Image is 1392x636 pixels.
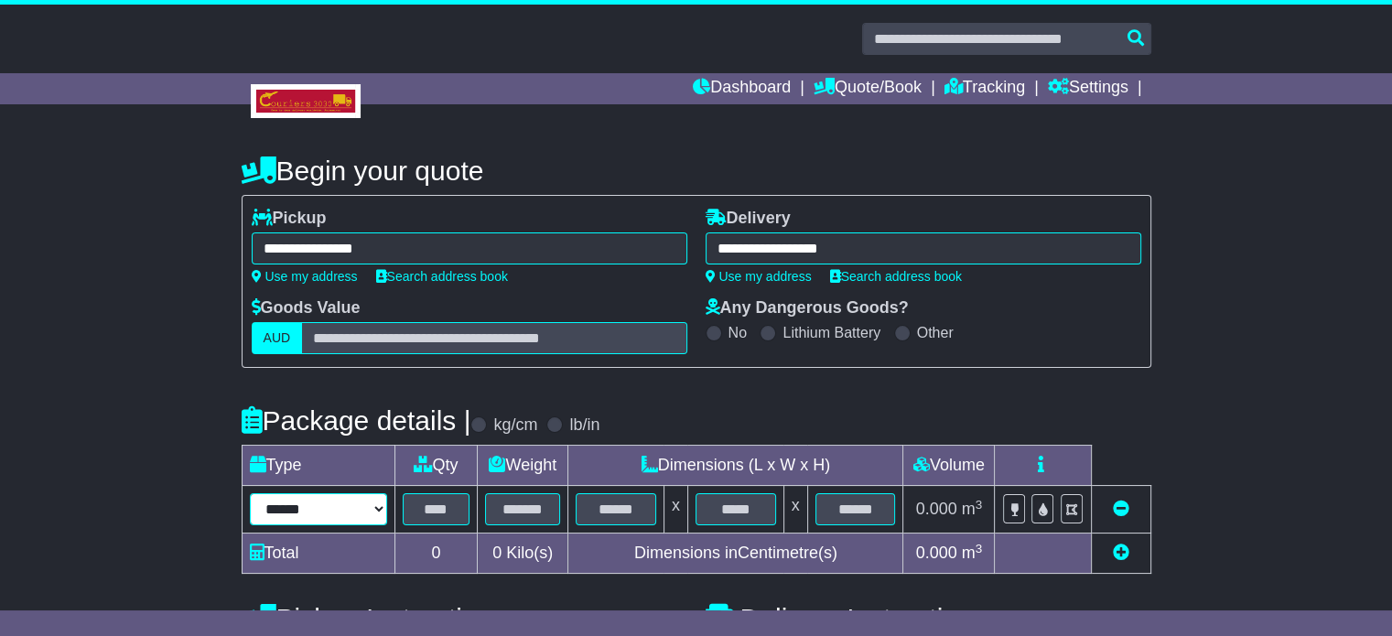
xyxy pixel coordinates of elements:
[242,534,394,574] td: Total
[783,486,807,534] td: x
[706,209,791,229] label: Delivery
[569,415,599,436] label: lb/in
[693,73,791,104] a: Dashboard
[814,73,922,104] a: Quote/Book
[962,544,983,562] span: m
[568,446,903,486] td: Dimensions (L x W x H)
[394,534,478,574] td: 0
[478,446,568,486] td: Weight
[664,486,687,534] td: x
[493,415,537,436] label: kg/cm
[728,324,747,341] label: No
[376,269,508,284] a: Search address book
[394,446,478,486] td: Qty
[242,405,471,436] h4: Package details |
[568,534,903,574] td: Dimensions in Centimetre(s)
[917,324,954,341] label: Other
[782,324,880,341] label: Lithium Battery
[903,446,995,486] td: Volume
[706,269,812,284] a: Use my address
[1048,73,1128,104] a: Settings
[962,500,983,518] span: m
[252,322,303,354] label: AUD
[492,544,502,562] span: 0
[706,298,909,318] label: Any Dangerous Goods?
[242,156,1151,186] h4: Begin your quote
[830,269,962,284] a: Search address book
[1113,544,1129,562] a: Add new item
[916,500,957,518] span: 0.000
[242,446,394,486] td: Type
[976,542,983,555] sup: 3
[242,603,687,633] h4: Pickup Instructions
[252,298,361,318] label: Goods Value
[706,603,1151,633] h4: Delivery Instructions
[252,269,358,284] a: Use my address
[252,209,327,229] label: Pickup
[478,534,568,574] td: Kilo(s)
[1113,500,1129,518] a: Remove this item
[976,498,983,512] sup: 3
[916,544,957,562] span: 0.000
[944,73,1025,104] a: Tracking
